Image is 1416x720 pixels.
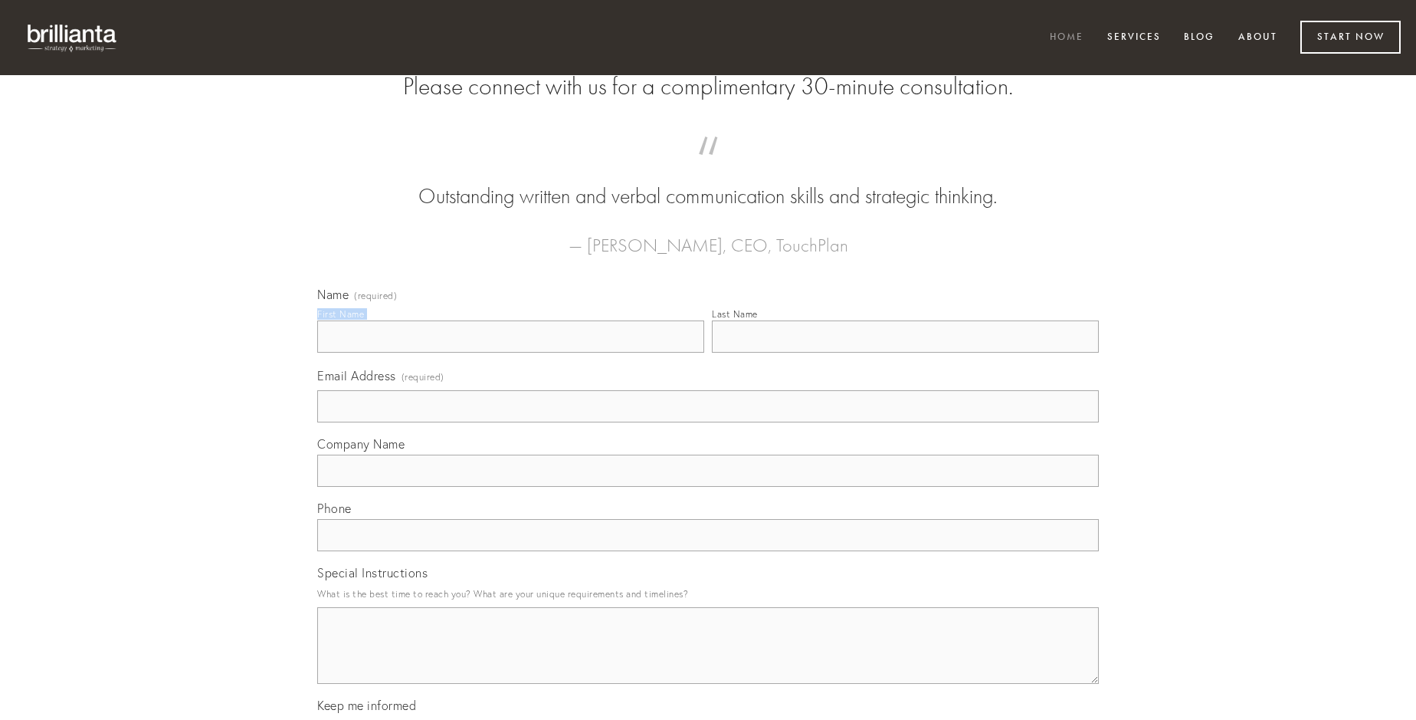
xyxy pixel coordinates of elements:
[402,367,444,387] span: (required)
[354,291,397,301] span: (required)
[1040,25,1093,51] a: Home
[1228,25,1287,51] a: About
[317,565,428,580] span: Special Instructions
[317,308,364,320] div: First Name
[1174,25,1224,51] a: Blog
[317,368,396,383] span: Email Address
[342,212,1074,261] figcaption: — [PERSON_NAME], CEO, TouchPlan
[342,152,1074,182] span: “
[342,152,1074,212] blockquote: Outstanding written and verbal communication skills and strategic thinking.
[712,308,758,320] div: Last Name
[317,72,1099,101] h2: Please connect with us for a complimentary 30-minute consultation.
[317,501,352,516] span: Phone
[317,436,405,452] span: Company Name
[1300,21,1401,54] a: Start Now
[317,287,349,302] span: Name
[1097,25,1171,51] a: Services
[317,698,416,713] span: Keep me informed
[15,15,130,60] img: brillianta - research, strategy, marketing
[317,584,1099,604] p: What is the best time to reach you? What are your unique requirements and timelines?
